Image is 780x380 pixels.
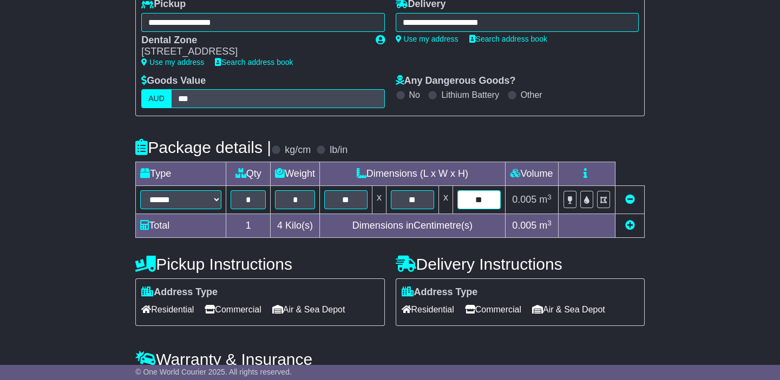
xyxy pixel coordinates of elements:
[396,75,516,87] label: Any Dangerous Goods?
[539,194,552,205] span: m
[396,35,458,43] a: Use my address
[441,90,499,100] label: Lithium Battery
[547,219,552,227] sup: 3
[319,162,505,186] td: Dimensions (L x W x H)
[226,162,271,186] td: Qty
[136,214,226,238] td: Total
[271,214,320,238] td: Kilo(s)
[141,89,172,108] label: AUD
[135,138,271,156] h4: Package details |
[285,144,311,156] label: kg/cm
[135,255,384,273] h4: Pickup Instructions
[402,301,454,318] span: Residential
[409,90,420,100] label: No
[272,301,345,318] span: Air & Sea Depot
[625,220,634,231] a: Add new item
[521,90,542,100] label: Other
[135,350,645,368] h4: Warranty & Insurance
[141,286,218,298] label: Address Type
[469,35,547,43] a: Search address book
[215,58,293,66] a: Search address book
[271,162,320,186] td: Weight
[396,255,645,273] h4: Delivery Instructions
[505,162,558,186] td: Volume
[625,194,634,205] a: Remove this item
[438,186,453,214] td: x
[135,368,292,376] span: © One World Courier 2025. All rights reserved.
[512,194,536,205] span: 0.005
[539,220,552,231] span: m
[205,301,261,318] span: Commercial
[372,186,386,214] td: x
[226,214,271,238] td: 1
[141,46,364,58] div: [STREET_ADDRESS]
[465,301,521,318] span: Commercial
[547,193,552,201] sup: 3
[402,286,478,298] label: Address Type
[512,220,536,231] span: 0.005
[277,220,283,231] span: 4
[532,301,605,318] span: Air & Sea Depot
[141,301,194,318] span: Residential
[141,35,364,46] div: Dental Zone
[141,58,204,66] a: Use my address
[141,75,206,87] label: Goods Value
[330,144,348,156] label: lb/in
[136,162,226,186] td: Type
[319,214,505,238] td: Dimensions in Centimetre(s)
